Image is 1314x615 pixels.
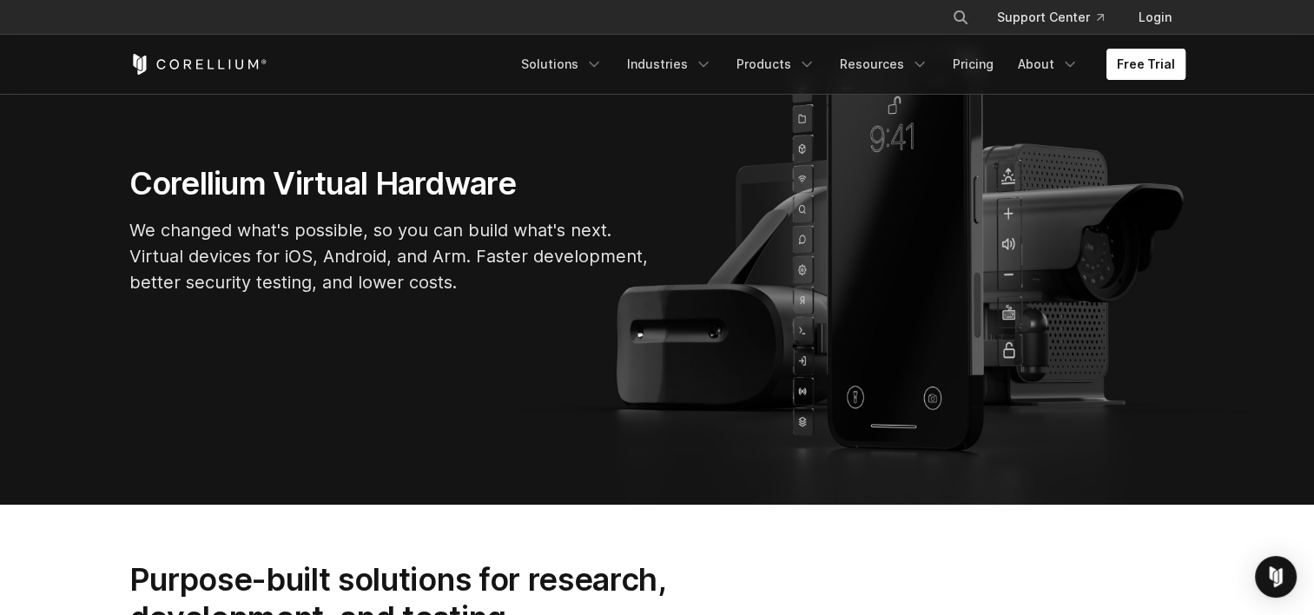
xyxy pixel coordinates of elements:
a: Industries [617,49,723,80]
a: Products [726,49,826,80]
p: We changed what's possible, so you can build what's next. Virtual devices for iOS, Android, and A... [129,217,650,295]
a: Login [1125,2,1185,33]
a: Support Center [983,2,1118,33]
a: Pricing [942,49,1004,80]
a: Corellium Home [129,54,267,75]
div: Open Intercom Messenger [1255,556,1297,598]
a: Free Trial [1106,49,1185,80]
div: Navigation Menu [511,49,1185,80]
a: Solutions [511,49,613,80]
h1: Corellium Virtual Hardware [129,164,650,203]
a: Resources [829,49,939,80]
div: Navigation Menu [931,2,1185,33]
a: About [1007,49,1089,80]
button: Search [945,2,976,33]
